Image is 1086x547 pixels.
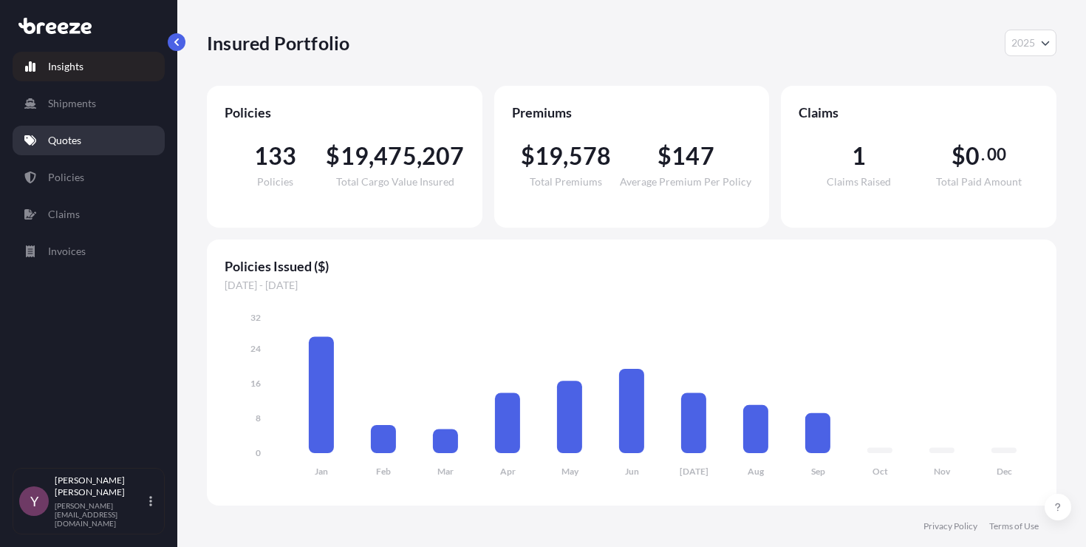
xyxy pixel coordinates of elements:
[254,144,297,168] span: 133
[48,133,81,148] p: Quotes
[811,466,825,477] tspan: Sep
[658,144,672,168] span: $
[225,257,1039,275] span: Policies Issued ($)
[680,466,708,477] tspan: [DATE]
[852,144,866,168] span: 1
[256,447,261,458] tspan: 0
[13,126,165,155] a: Quotes
[341,144,369,168] span: 19
[48,244,86,259] p: Invoices
[966,144,980,168] span: 0
[521,144,535,168] span: $
[569,144,612,168] span: 578
[48,207,80,222] p: Claims
[225,278,1039,293] span: [DATE] - [DATE]
[257,177,293,187] span: Policies
[55,501,146,528] p: [PERSON_NAME][EMAIL_ADDRESS][DOMAIN_NAME]
[672,144,714,168] span: 147
[13,163,165,192] a: Policies
[500,466,516,477] tspan: Apr
[827,177,891,187] span: Claims Raised
[48,170,84,185] p: Policies
[376,466,391,477] tspan: Feb
[799,103,1039,121] span: Claims
[561,466,579,477] tspan: May
[989,520,1039,532] a: Terms of Use
[13,200,165,229] a: Claims
[207,31,349,55] p: Insured Portfolio
[936,177,1022,187] span: Total Paid Amount
[923,520,977,532] a: Privacy Policy
[55,475,146,498] p: [PERSON_NAME] [PERSON_NAME]
[934,466,951,477] tspan: Nov
[225,103,465,121] span: Policies
[250,312,261,323] tspan: 32
[1011,35,1035,50] span: 2025
[620,177,751,187] span: Average Premium Per Policy
[256,412,261,424] tspan: 8
[1005,30,1056,56] button: Year Selector
[422,144,465,168] span: 207
[981,149,985,160] span: .
[250,378,261,389] tspan: 16
[315,466,328,477] tspan: Jan
[13,237,165,266] a: Invoices
[530,177,602,187] span: Total Premiums
[997,466,1012,477] tspan: Dec
[437,466,454,477] tspan: Mar
[625,466,639,477] tspan: Jun
[336,177,454,187] span: Total Cargo Value Insured
[369,144,374,168] span: ,
[952,144,966,168] span: $
[563,144,568,168] span: ,
[374,144,417,168] span: 475
[13,52,165,81] a: Insights
[326,144,340,168] span: $
[512,103,752,121] span: Premiums
[535,144,563,168] span: 19
[872,466,888,477] tspan: Oct
[417,144,422,168] span: ,
[48,96,96,111] p: Shipments
[13,89,165,118] a: Shipments
[30,494,38,509] span: Y
[748,466,765,477] tspan: Aug
[48,59,83,74] p: Insights
[987,149,1006,160] span: 00
[250,343,261,354] tspan: 24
